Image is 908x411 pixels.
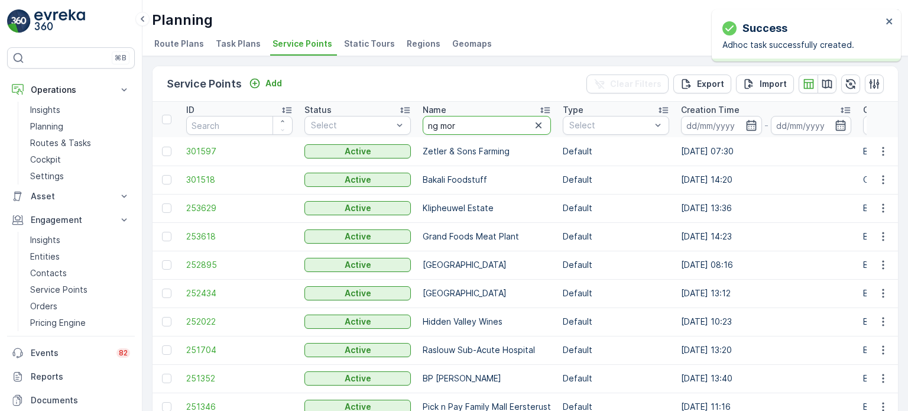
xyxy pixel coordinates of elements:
div: Toggle Row Selected [162,175,171,185]
a: 301518 [186,174,293,186]
p: Bakali Foodstuff [423,174,551,186]
p: Default [563,259,669,271]
p: Klipheuwel Estate [423,202,551,214]
a: 251352 [186,373,293,384]
p: Operations [31,84,111,96]
p: Active [345,174,371,186]
p: Active [345,344,371,356]
p: 82 [119,348,128,358]
button: Active [304,201,411,215]
p: Import [760,78,787,90]
a: Entities [25,248,135,265]
p: BP [PERSON_NAME] [423,373,551,384]
p: Asset [31,190,111,202]
td: [DATE] 13:36 [675,194,857,222]
input: Search [423,116,551,135]
p: Cockpit [30,154,61,166]
td: [DATE] 10:23 [675,308,857,336]
button: Active [304,229,411,244]
td: [DATE] 07:30 [675,137,857,166]
span: Geomaps [452,38,492,50]
p: Active [345,231,371,242]
p: Default [563,202,669,214]
button: Active [304,343,411,357]
span: Static Tours [344,38,395,50]
a: Orders [25,298,135,315]
button: Active [304,144,411,158]
span: Route Plans [154,38,204,50]
div: Toggle Row Selected [162,317,171,326]
button: Active [304,286,411,300]
a: 253629 [186,202,293,214]
p: [GEOGRAPHIC_DATA] [423,287,551,299]
button: Add [244,76,287,90]
p: Routes & Tasks [30,137,91,149]
button: Active [304,258,411,272]
p: Default [563,287,669,299]
input: dd/mm/yyyy [681,116,762,135]
p: - [764,118,768,132]
p: Planning [30,121,63,132]
td: [DATE] 08:16 [675,251,857,279]
p: Active [345,202,371,214]
a: 252022 [186,316,293,328]
a: Settings [25,168,135,185]
p: Adhoc task successfully created. [722,39,882,51]
p: Default [563,174,669,186]
p: ⌘B [115,53,127,63]
div: Toggle Row Selected [162,147,171,156]
p: Clear Filters [610,78,661,90]
p: Default [563,316,669,328]
button: Active [304,173,411,187]
p: Default [563,344,669,356]
p: Default [563,145,669,157]
p: Raslouw Sub-Acute Hospital [423,344,551,356]
button: Asset [7,185,135,208]
div: Toggle Row Selected [162,374,171,383]
p: Type [563,104,583,116]
a: Service Points [25,281,135,298]
p: Orders [30,300,57,312]
span: 251704 [186,344,293,356]
div: Toggle Row Selected [162,345,171,355]
button: Operations [7,78,135,102]
div: Toggle Row Selected [162,203,171,213]
p: Settings [30,170,64,182]
p: Events [31,347,109,359]
a: Cockpit [25,151,135,168]
p: Insights [30,104,60,116]
p: Active [345,373,371,384]
a: Reports [7,365,135,389]
p: Entities [30,251,60,263]
p: Planning [152,11,213,30]
p: Active [345,259,371,271]
span: Service Points [273,38,332,50]
p: Status [304,104,332,116]
p: Pricing Engine [30,317,86,329]
p: Active [345,145,371,157]
a: 252895 [186,259,293,271]
p: Hidden Valley Wines [423,316,551,328]
div: Toggle Row Selected [162,260,171,270]
button: Import [736,75,794,93]
button: Export [673,75,731,93]
p: Select [311,119,393,131]
p: Name [423,104,446,116]
p: Creation Time [681,104,740,116]
p: Export [697,78,724,90]
span: Regions [407,38,440,50]
p: Select [569,119,651,131]
td: [DATE] 13:40 [675,364,857,393]
input: Search [186,116,293,135]
p: Reports [31,371,130,383]
a: Events82 [7,341,135,365]
a: 301597 [186,145,293,157]
a: 252434 [186,287,293,299]
a: 253618 [186,231,293,242]
p: Default [563,231,669,242]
